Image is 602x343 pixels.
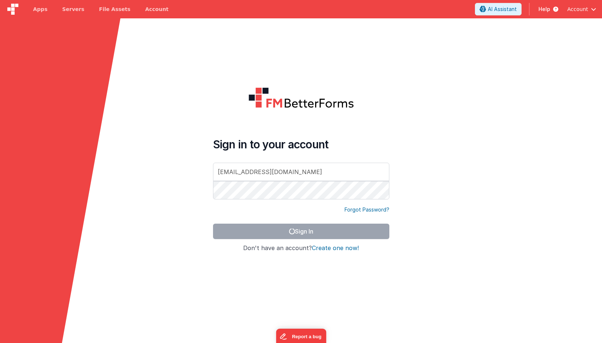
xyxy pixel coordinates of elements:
[567,6,596,13] button: Account
[213,224,389,239] button: Sign In
[312,245,359,252] button: Create one now!
[213,163,389,181] input: Email Address
[99,6,131,13] span: File Assets
[488,6,517,13] span: AI Assistant
[33,6,47,13] span: Apps
[538,6,550,13] span: Help
[213,245,389,252] h4: Don't have an account?
[213,138,389,151] h4: Sign in to your account
[567,6,588,13] span: Account
[62,6,84,13] span: Servers
[475,3,522,15] button: AI Assistant
[345,206,389,213] a: Forgot Password?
